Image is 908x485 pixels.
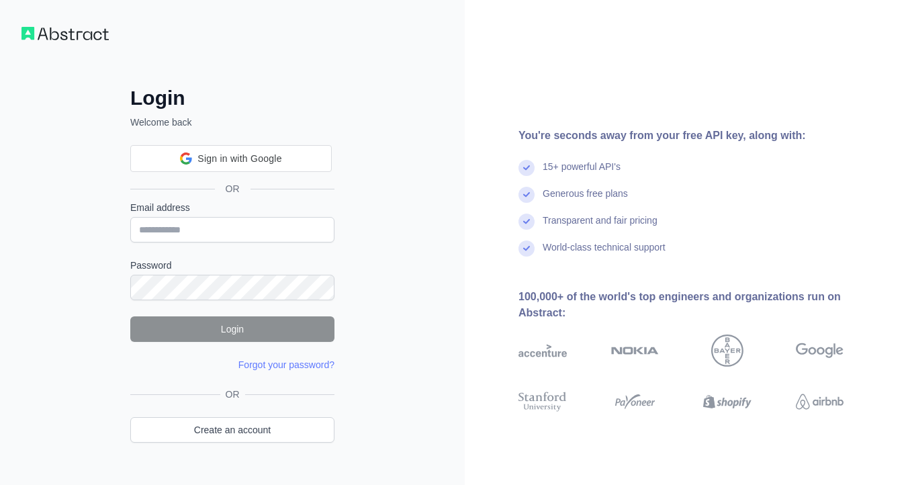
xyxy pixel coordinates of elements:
img: stanford university [518,390,567,414]
div: World-class technical support [543,240,666,267]
p: Welcome back [130,116,334,129]
h2: Login [130,86,334,110]
div: Generous free plans [543,187,628,214]
img: check mark [518,240,535,257]
img: accenture [518,335,567,367]
div: Sign in with Google [130,145,332,172]
span: OR [220,388,245,401]
img: check mark [518,160,535,176]
a: Create an account [130,417,334,443]
button: Login [130,316,334,342]
img: nokia [611,335,660,367]
img: Workflow [21,27,109,40]
div: 15+ powerful API's [543,160,621,187]
div: You're seconds away from your free API key, along with: [518,128,887,144]
img: bayer [711,335,743,367]
div: 100,000+ of the world's top engineers and organizations run on Abstract: [518,289,887,321]
img: google [796,335,844,367]
img: shopify [703,390,752,414]
div: Transparent and fair pricing [543,214,657,240]
img: payoneer [611,390,660,414]
img: check mark [518,187,535,203]
img: airbnb [796,390,844,414]
span: OR [215,182,251,195]
img: check mark [518,214,535,230]
a: Forgot your password? [238,359,334,370]
label: Email address [130,201,334,214]
span: Sign in with Google [197,152,281,166]
label: Password [130,259,334,272]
